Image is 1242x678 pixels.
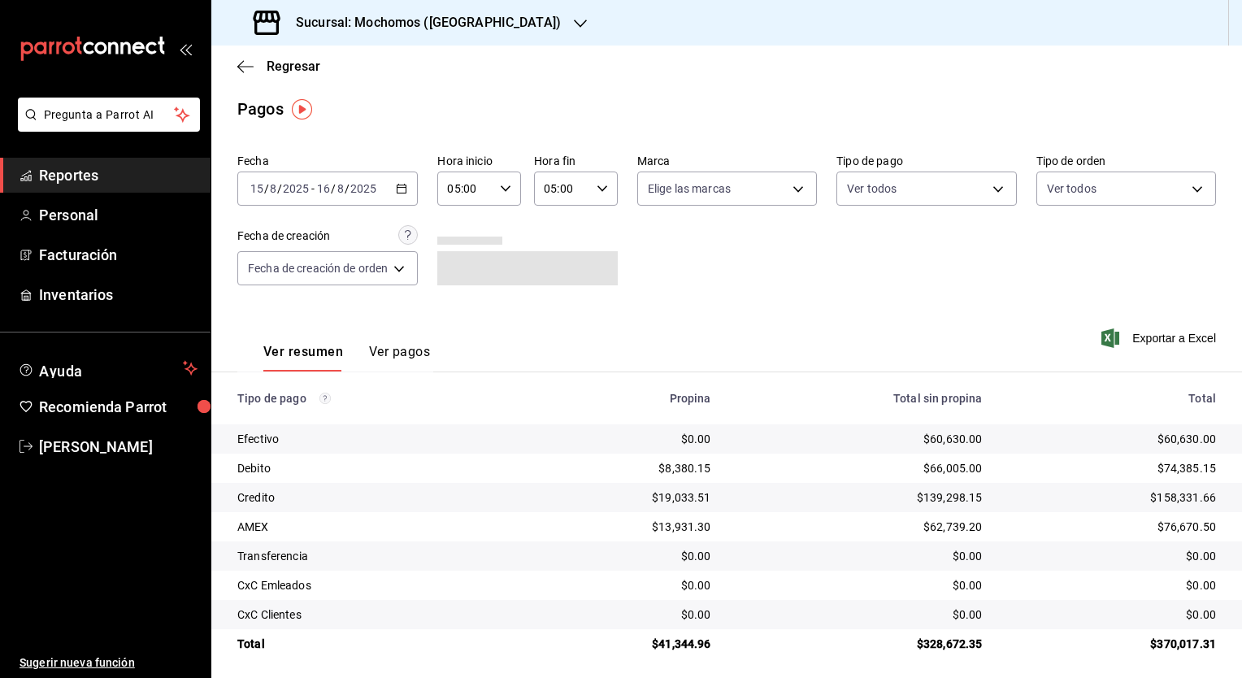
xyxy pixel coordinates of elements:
div: $0.00 [536,577,711,593]
span: [PERSON_NAME] [39,436,198,458]
div: Efectivo [237,431,510,447]
div: navigation tabs [263,344,430,372]
div: $60,630.00 [1008,431,1216,447]
svg: Los pagos realizados con Pay y otras terminales son montos brutos. [319,393,331,404]
div: $62,739.20 [737,519,983,535]
div: $0.00 [1008,606,1216,623]
button: Regresar [237,59,320,74]
div: $13,931.30 [536,519,711,535]
span: Inventarios [39,284,198,306]
div: AMEX [237,519,510,535]
span: Facturación [39,244,198,266]
div: Total [237,636,510,652]
div: $0.00 [536,431,711,447]
label: Tipo de pago [836,155,1016,167]
div: Pagos [237,97,284,121]
div: $19,033.51 [536,489,711,506]
span: / [331,182,336,195]
div: $328,672.35 [737,636,983,652]
div: $0.00 [737,577,983,593]
div: $74,385.15 [1008,460,1216,476]
label: Hora fin [534,155,618,167]
label: Hora inicio [437,155,521,167]
input: ---- [350,182,377,195]
h3: Sucursal: Mochomos ([GEOGRAPHIC_DATA]) [283,13,561,33]
div: $0.00 [1008,548,1216,564]
span: Personal [39,204,198,226]
span: Elige las marcas [648,180,731,197]
div: Transferencia [237,548,510,564]
span: Reportes [39,164,198,186]
div: $60,630.00 [737,431,983,447]
div: Fecha de creación [237,228,330,245]
label: Fecha [237,155,418,167]
div: $0.00 [536,548,711,564]
label: Tipo de orden [1036,155,1216,167]
div: CxC Clientes [237,606,510,623]
div: $41,344.96 [536,636,711,652]
img: Tooltip marker [292,99,312,120]
div: $0.00 [737,548,983,564]
span: Regresar [267,59,320,74]
div: Tipo de pago [237,392,510,405]
a: Pregunta a Parrot AI [11,118,200,135]
button: Ver resumen [263,344,343,372]
span: / [264,182,269,195]
button: open_drawer_menu [179,42,192,55]
div: $76,670.50 [1008,519,1216,535]
input: -- [316,182,331,195]
div: $0.00 [737,606,983,623]
span: / [277,182,282,195]
button: Ver pagos [369,344,430,372]
button: Exportar a Excel [1105,328,1216,348]
div: Total [1008,392,1216,405]
span: / [345,182,350,195]
div: $370,017.31 [1008,636,1216,652]
div: Debito [237,460,510,476]
div: $139,298.15 [737,489,983,506]
input: -- [269,182,277,195]
div: $8,380.15 [536,460,711,476]
span: Pregunta a Parrot AI [44,106,175,124]
span: Ayuda [39,359,176,378]
span: Fecha de creación de orden [248,260,388,276]
div: $66,005.00 [737,460,983,476]
span: Recomienda Parrot [39,396,198,418]
div: $0.00 [536,606,711,623]
input: -- [337,182,345,195]
span: - [311,182,315,195]
div: $158,331.66 [1008,489,1216,506]
div: CxC Emleados [237,577,510,593]
div: Credito [237,489,510,506]
label: Marca [637,155,817,167]
input: ---- [282,182,310,195]
div: $0.00 [1008,577,1216,593]
span: Ver todos [847,180,897,197]
div: Total sin propina [737,392,983,405]
span: Ver todos [1047,180,1097,197]
div: Propina [536,392,711,405]
button: Pregunta a Parrot AI [18,98,200,132]
input: -- [250,182,264,195]
span: Sugerir nueva función [20,654,198,671]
